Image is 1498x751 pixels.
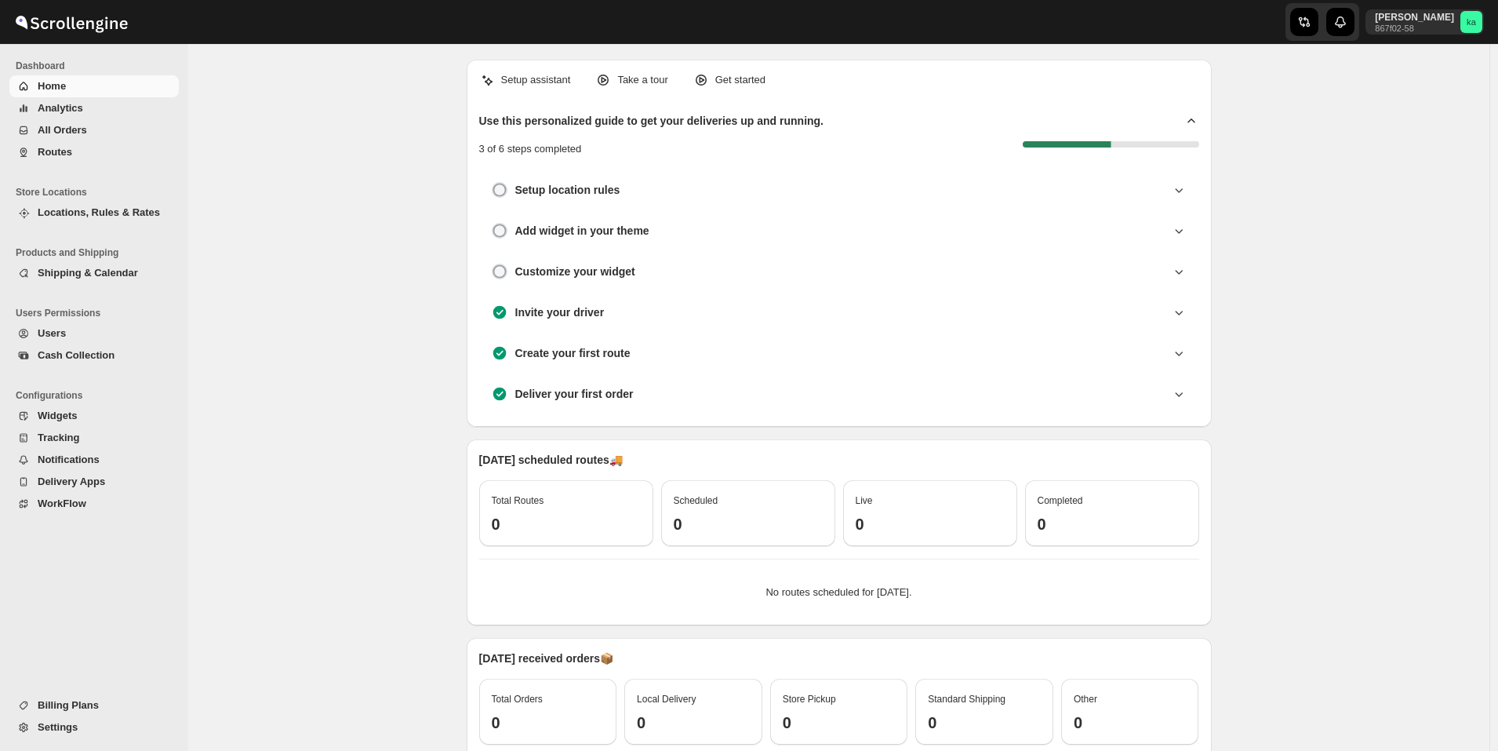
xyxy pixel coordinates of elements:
span: khaled alrashidi [1460,11,1482,33]
button: Settings [9,716,179,738]
p: [DATE] scheduled routes 🚚 [479,452,1199,468]
p: 3 of 6 steps completed [479,141,582,157]
img: ScrollEngine [13,2,130,42]
h3: Deliver your first order [515,386,634,402]
h3: 0 [928,713,1041,732]
span: Products and Shipping [16,246,180,259]
span: Standard Shipping [928,694,1005,705]
h3: 0 [637,713,750,732]
span: Live [856,495,873,506]
span: Store Locations [16,186,180,199]
p: 867f02-58 [1375,24,1454,33]
span: Users [38,327,66,339]
h3: Add widget in your theme [515,223,649,239]
span: WorkFlow [38,498,86,509]
span: Locations, Rules & Rates [38,206,160,218]
span: Scheduled [674,495,718,506]
h3: 0 [1074,713,1187,732]
span: Settings [38,721,78,733]
h3: 0 [492,713,605,732]
span: Total Orders [492,694,543,705]
button: Billing Plans [9,694,179,716]
span: Analytics [38,102,83,114]
p: Take a tour [617,72,667,88]
button: Routes [9,141,179,163]
span: Dashboard [16,60,180,72]
span: Configurations [16,389,180,402]
span: Routes [38,146,72,158]
h3: Invite your driver [515,304,605,320]
p: No routes scheduled for [DATE]. [492,585,1187,600]
button: Delivery Apps [9,471,179,493]
span: Notifications [38,454,100,465]
button: User menu [1365,9,1484,35]
h3: 0 [1038,515,1187,534]
span: Completed [1038,495,1083,506]
h3: Create your first route [515,345,631,361]
span: All Orders [38,124,87,136]
span: Home [38,80,66,92]
text: ka [1467,17,1477,27]
button: Tracking [9,427,179,449]
span: Cash Collection [38,349,115,361]
button: All Orders [9,119,179,141]
button: Users [9,323,179,345]
span: Widgets [38,410,77,421]
p: [PERSON_NAME] [1375,11,1454,24]
button: Shipping & Calendar [9,262,179,284]
button: Analytics [9,97,179,119]
span: Users Permissions [16,307,180,319]
p: [DATE] received orders 📦 [479,651,1199,666]
span: Tracking [38,432,79,443]
span: Store Pickup [783,694,836,705]
p: Get started [715,72,765,88]
button: Home [9,75,179,97]
button: WorkFlow [9,493,179,515]
button: Widgets [9,405,179,427]
h3: 0 [783,713,896,732]
span: Delivery Apps [38,476,105,487]
h3: Setup location rules [515,182,620,198]
p: Setup assistant [501,72,571,88]
button: Locations, Rules & Rates [9,202,179,224]
span: Local Delivery [637,694,696,705]
span: Shipping & Calendar [38,267,138,279]
h3: 0 [856,515,1005,534]
h3: 0 [492,515,641,534]
h3: 0 [674,515,823,534]
h3: Customize your widget [515,264,635,279]
h2: Use this personalized guide to get your deliveries up and running. [479,113,824,129]
span: Other [1074,694,1097,705]
span: Billing Plans [38,699,99,711]
button: Notifications [9,449,179,471]
button: Cash Collection [9,345,179,366]
span: Total Routes [492,495,544,506]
